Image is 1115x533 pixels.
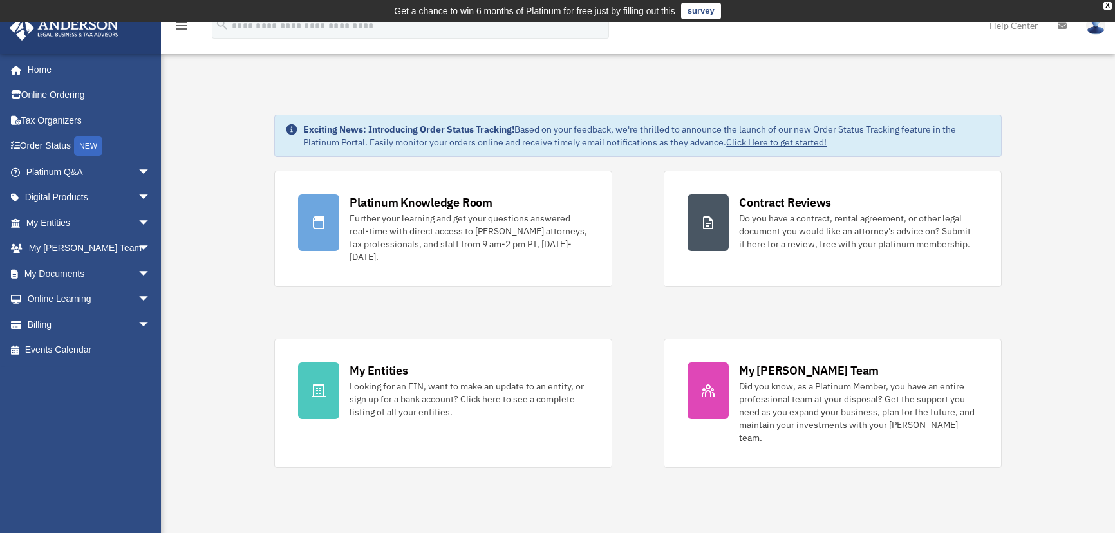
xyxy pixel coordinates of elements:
strong: Exciting News: Introducing Order Status Tracking! [303,124,514,135]
a: My [PERSON_NAME] Team Did you know, as a Platinum Member, you have an entire professional team at... [664,339,1002,468]
a: Platinum Q&Aarrow_drop_down [9,159,170,185]
span: arrow_drop_down [138,185,164,211]
span: arrow_drop_down [138,286,164,313]
a: Events Calendar [9,337,170,363]
a: Online Ordering [9,82,170,108]
div: Platinum Knowledge Room [350,194,492,210]
a: Billingarrow_drop_down [9,312,170,337]
span: arrow_drop_down [138,236,164,262]
span: arrow_drop_down [138,261,164,287]
i: menu [174,18,189,33]
div: Looking for an EIN, want to make an update to an entity, or sign up for a bank account? Click her... [350,380,588,418]
div: Based on your feedback, we're thrilled to announce the launch of our new Order Status Tracking fe... [303,123,991,149]
img: User Pic [1086,16,1105,35]
div: Contract Reviews [739,194,831,210]
div: Get a chance to win 6 months of Platinum for free just by filling out this [394,3,675,19]
a: Contract Reviews Do you have a contract, rental agreement, or other legal document you would like... [664,171,1002,287]
a: My Entities Looking for an EIN, want to make an update to an entity, or sign up for a bank accoun... [274,339,612,468]
a: menu [174,23,189,33]
a: Click Here to get started! [726,136,827,148]
a: My [PERSON_NAME] Teamarrow_drop_down [9,236,170,261]
div: My Entities [350,362,408,379]
i: search [215,17,229,32]
a: Order StatusNEW [9,133,170,160]
a: Digital Productsarrow_drop_down [9,185,170,210]
span: arrow_drop_down [138,312,164,338]
div: My [PERSON_NAME] Team [739,362,879,379]
span: arrow_drop_down [138,159,164,185]
div: Did you know, as a Platinum Member, you have an entire professional team at your disposal? Get th... [739,380,978,444]
a: survey [681,3,721,19]
div: Further your learning and get your questions answered real-time with direct access to [PERSON_NAM... [350,212,588,263]
img: Anderson Advisors Platinum Portal [6,15,122,41]
a: My Entitiesarrow_drop_down [9,210,170,236]
div: NEW [74,136,102,156]
a: My Documentsarrow_drop_down [9,261,170,286]
div: Do you have a contract, rental agreement, or other legal document you would like an attorney's ad... [739,212,978,250]
div: close [1103,2,1112,10]
a: Tax Organizers [9,108,170,133]
a: Online Learningarrow_drop_down [9,286,170,312]
a: Home [9,57,164,82]
span: arrow_drop_down [138,210,164,236]
a: Platinum Knowledge Room Further your learning and get your questions answered real-time with dire... [274,171,612,287]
